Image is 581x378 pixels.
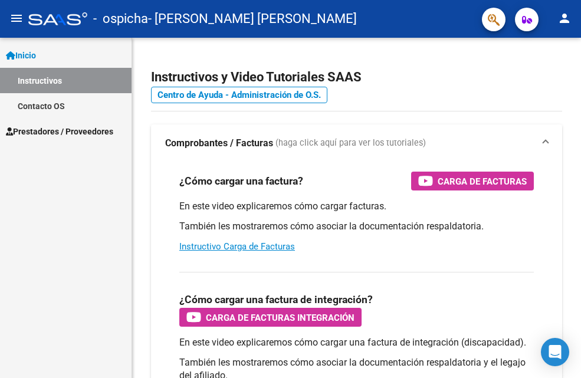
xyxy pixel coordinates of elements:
span: Carga de Facturas Integración [206,310,354,325]
p: En este video explicaremos cómo cargar una factura de integración (discapacidad). [179,336,534,349]
span: - [PERSON_NAME] [PERSON_NAME] [148,6,357,32]
h2: Instructivos y Video Tutoriales SAAS [151,66,562,88]
a: Instructivo Carga de Facturas [179,241,295,252]
a: Centro de Ayuda - Administración de O.S. [151,87,327,103]
span: Carga de Facturas [438,174,527,189]
span: Inicio [6,49,36,62]
div: Open Intercom Messenger [541,338,569,366]
mat-expansion-panel-header: Comprobantes / Facturas (haga click aquí para ver los tutoriales) [151,124,562,162]
p: También les mostraremos cómo asociar la documentación respaldatoria. [179,220,534,233]
button: Carga de Facturas Integración [179,308,362,327]
mat-icon: menu [9,11,24,25]
span: (haga click aquí para ver los tutoriales) [275,137,426,150]
span: - ospicha [93,6,148,32]
h3: ¿Cómo cargar una factura? [179,173,303,189]
button: Carga de Facturas [411,172,534,190]
span: Prestadores / Proveedores [6,125,113,138]
p: En este video explicaremos cómo cargar facturas. [179,200,534,213]
strong: Comprobantes / Facturas [165,137,273,150]
h3: ¿Cómo cargar una factura de integración? [179,291,373,308]
mat-icon: person [557,11,572,25]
